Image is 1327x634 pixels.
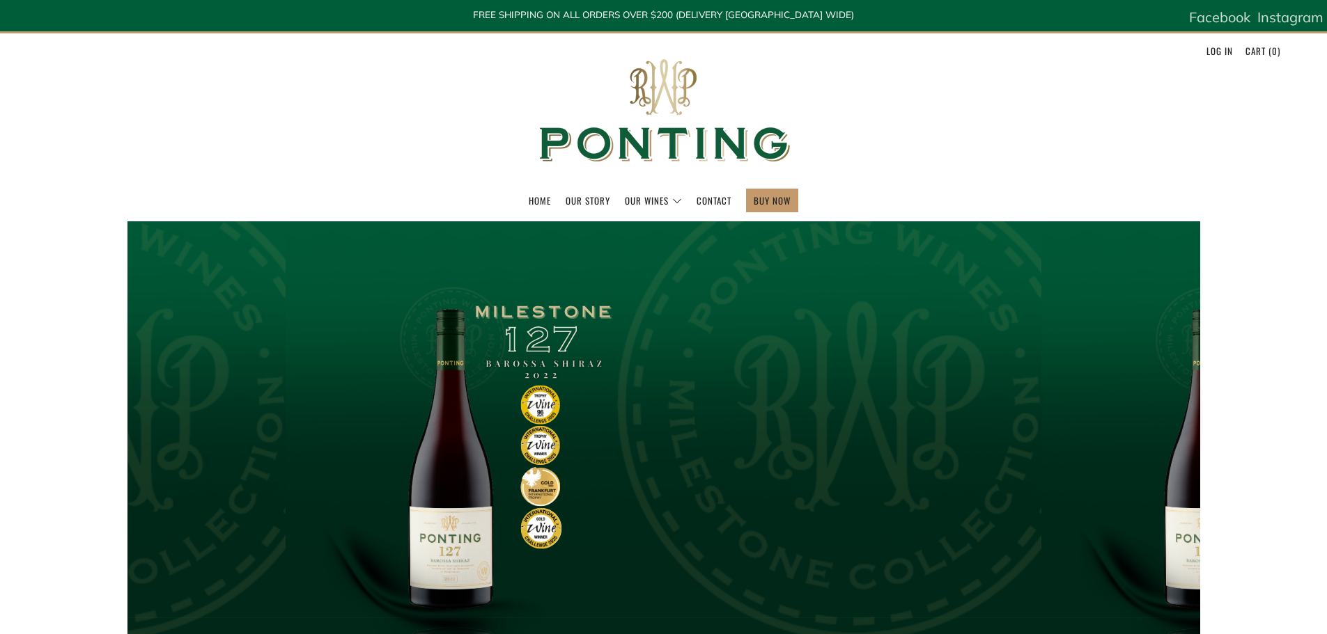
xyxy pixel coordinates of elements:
a: Our Story [566,189,610,212]
img: Ponting Wines [525,33,803,189]
a: Our Wines [625,189,682,212]
a: BUY NOW [754,189,791,212]
span: Facebook [1189,8,1250,26]
a: Facebook [1189,3,1250,31]
a: Instagram [1257,3,1324,31]
a: Log in [1206,40,1233,62]
a: Home [529,189,551,212]
span: Instagram [1257,8,1324,26]
a: Contact [697,189,731,212]
a: Cart (0) [1245,40,1280,62]
span: 0 [1272,44,1278,58]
